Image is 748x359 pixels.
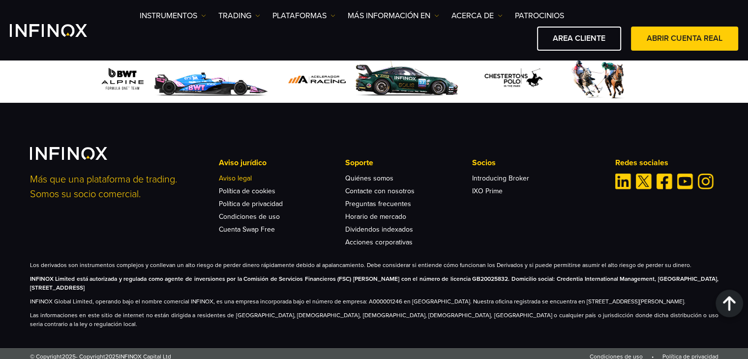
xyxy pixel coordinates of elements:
[219,225,275,234] a: Cuenta Swap Free
[10,24,110,37] a: INFINOX Logo
[472,157,598,169] p: Socios
[219,200,283,208] a: Política de privacidad
[615,174,631,189] a: Linkedin
[30,172,202,202] p: Más que una plataforma de trading. Somos su socio comercial.
[272,10,335,22] a: PLATAFORMAS
[345,157,472,169] p: Soporte
[472,174,529,182] a: Introducing Broker
[345,212,406,221] a: Horario de mercado
[348,10,439,22] a: Más información en
[219,157,345,169] p: Aviso jurídico
[140,10,206,22] a: Instrumentos
[451,10,503,22] a: ACERCA DE
[345,225,413,234] a: Dividendos indexados
[30,261,718,269] p: Los derivados son instrumentos complejos y conllevan un alto riesgo de perder dinero rápidamente ...
[30,311,718,329] p: Las informaciones en este sitio de internet no están dirigida a residentes de [GEOGRAPHIC_DATA], ...
[345,200,411,208] a: Preguntas frecuentes
[345,187,415,195] a: Contacte con nosotros
[345,238,413,246] a: Acciones corporativas
[515,10,564,22] a: Patrocinios
[657,174,672,189] a: Facebook
[537,27,621,51] a: AREA CLIENTE
[345,174,393,182] a: Quiénes somos
[219,212,280,221] a: Condiciones de uso
[30,297,718,306] p: INFINOX Global Limited, operando bajo el nombre comercial INFINOX, es una empresa incorporada baj...
[636,174,652,189] a: Twitter
[631,27,738,51] a: ABRIR CUENTA REAL
[219,174,252,182] a: Aviso legal
[218,10,260,22] a: TRADING
[615,157,718,169] p: Redes sociales
[472,187,502,195] a: IXO Prime
[219,187,275,195] a: Política de cookies
[677,174,693,189] a: Youtube
[30,275,718,291] strong: INFINOX Limited está autorizada y regulada como agente de inversiones por la Comisión de Servicio...
[698,174,714,189] a: Instagram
